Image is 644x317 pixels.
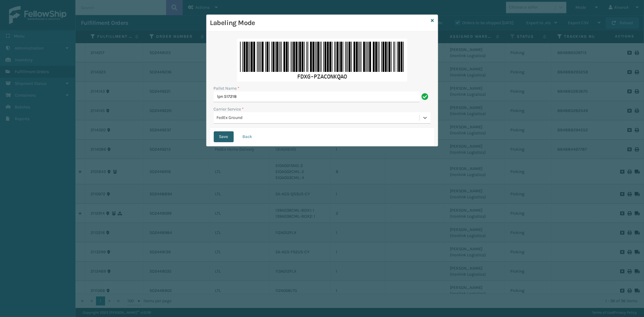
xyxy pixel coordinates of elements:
[217,115,420,121] div: FedEx Ground
[210,18,429,27] h3: Labeling Mode
[237,131,258,142] button: Back
[214,131,234,142] button: Save
[214,85,240,91] label: Pallet Name
[237,39,407,82] img: +OYzBaAAAABklEQVQDAP5ammqXOUtKAAAAAElFTkSuQmCC
[214,106,244,112] label: Carrier Service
